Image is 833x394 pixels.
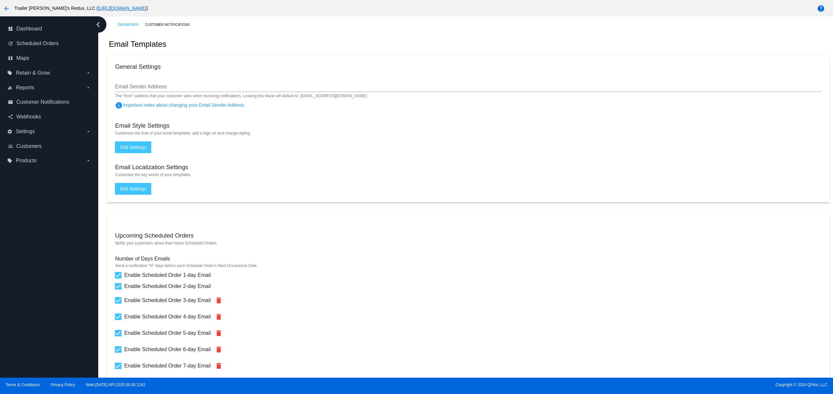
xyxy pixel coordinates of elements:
[16,143,42,149] span: Customers
[51,383,75,387] a: Privacy Policy
[86,383,145,387] a: Web:[DATE] API:2025.09.04.1242
[16,41,59,46] span: Scheduled Orders
[422,383,827,387] span: Copyright © 2024 QPilot, LLC
[215,362,223,370] mat-icon: delete
[115,98,128,112] button: Important notes about changing your Email Sender Address
[124,282,211,290] span: Enable Scheduled Order 2-day Email
[98,6,146,11] a: [URL][DOMAIN_NAME]
[115,84,821,90] input: Email Sender Address
[86,129,91,134] i: arrow_drop_down
[8,97,91,107] a: email Customer Notifications
[6,383,40,387] a: Terms & Conditions
[7,70,12,76] i: local_offer
[16,114,41,120] span: Webhooks
[14,6,148,11] span: Trader [PERSON_NAME]'s Redux, LLC ( )
[16,26,42,32] span: Dashboard
[115,232,194,239] h3: Upcoming Scheduled Orders
[16,99,69,105] span: Customer Notifications
[93,19,103,30] i: chevron_left
[7,85,12,90] i: equalizer
[124,313,211,321] span: Enable Scheduled Order 4-day Email
[16,158,36,164] span: Products
[215,329,223,337] mat-icon: delete
[115,122,169,129] h3: Email Style Settings
[8,141,91,152] a: people_outline Customers
[120,145,146,150] span: Edit Settings
[115,94,367,98] mat-hint: The "from" address that your customer sees when receiving notifications. Leaving this blank will ...
[124,296,211,304] span: Enable Scheduled Order 3-day Email
[16,85,34,91] span: Reports
[115,63,160,70] h3: General Settings
[8,24,91,34] a: dashboard Dashboard
[16,129,35,134] span: Settings
[86,158,91,163] i: arrow_drop_down
[3,5,10,12] mat-icon: arrow_back
[7,129,12,134] i: settings
[124,346,211,353] span: Enable Scheduled Order 6-day Email
[115,263,821,268] mat-hint: Send a notification "N" days before each Schedule Order's Next Occurrence Date.
[115,131,821,135] mat-hint: Customize the look of your email templates: add a logo url and change styling.
[118,20,145,30] a: Dashboard
[124,329,211,337] span: Enable Scheduled Order 5-day Email
[215,313,223,321] mat-icon: delete
[215,296,223,304] mat-icon: delete
[86,85,91,90] i: arrow_drop_down
[8,144,13,149] i: people_outline
[86,70,91,76] i: arrow_drop_down
[8,112,91,122] a: share Webhooks
[16,70,50,76] span: Retain & Grow
[8,56,13,61] i: map
[16,55,29,61] span: Maps
[120,186,146,191] span: Edit Settings
[8,53,91,63] a: map Maps
[115,183,151,195] button: Edit Settings
[115,256,170,262] h4: Number of Days Emails
[215,346,223,353] mat-icon: delete
[8,41,13,46] i: update
[8,38,91,49] a: update Scheduled Orders
[124,271,211,279] span: Enable Scheduled Order 1-day Email
[109,40,166,49] h2: Email Templates
[115,172,821,177] mat-hint: Customize the key words of your templates.
[8,99,13,105] i: email
[817,5,825,12] mat-icon: help
[115,164,188,171] h3: Email Localization Settings
[115,101,123,109] mat-icon: info
[124,362,211,370] span: Enable Scheduled Order 7-day Email
[115,241,821,245] mat-hint: Notify your customers about their future Scheduled Orders.
[8,26,13,31] i: dashboard
[7,158,12,163] i: local_offer
[145,20,195,30] a: Customer Notifications
[115,102,244,108] span: Important notes about changing your Email Sender Address
[115,141,151,153] button: Edit Settings
[8,114,13,119] i: share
